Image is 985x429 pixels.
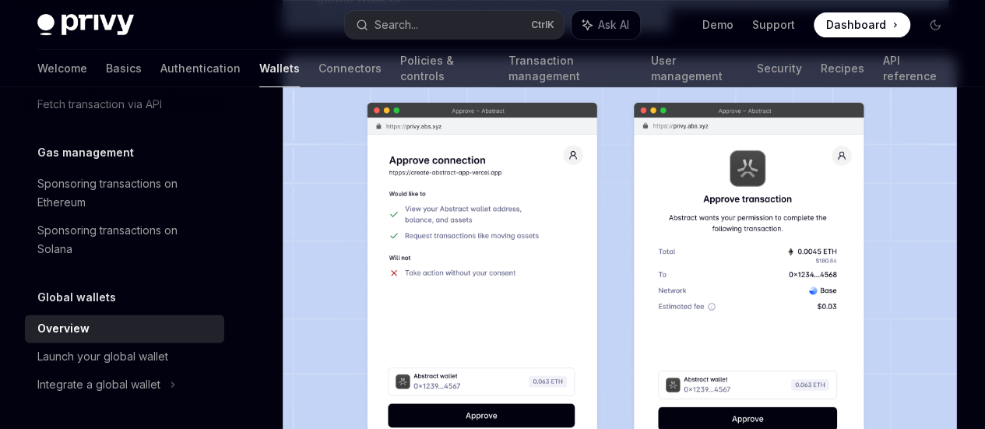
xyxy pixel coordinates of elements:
a: Authentication [160,50,241,87]
div: Integrate a global wallet [37,375,160,394]
img: dark logo [37,14,134,36]
h5: Gas management [37,143,134,162]
a: Transaction management [508,50,632,87]
a: Security [757,50,801,87]
div: Sponsoring transactions on Ethereum [37,174,215,212]
a: Welcome [37,50,87,87]
a: Connectors [318,50,382,87]
span: Dashboard [826,17,886,33]
h5: Global wallets [37,288,116,307]
div: Sponsoring transactions on Solana [37,221,215,258]
span: Ask AI [598,17,629,33]
a: Sponsoring transactions on Ethereum [25,170,224,216]
a: Recipes [820,50,864,87]
a: User management [650,50,738,87]
div: Launch your global wallet [37,347,168,366]
a: Launch your global wallet [25,343,224,371]
div: Search... [375,16,418,34]
a: Policies & controls [400,50,490,87]
a: Wallets [259,50,300,87]
a: API reference [882,50,948,87]
button: Ask AI [572,11,640,39]
button: Search...CtrlK [345,11,564,39]
a: Demo [702,17,733,33]
a: Sponsoring transactions on Solana [25,216,224,263]
a: Overview [25,315,224,343]
span: Ctrl K [531,19,554,31]
a: Basics [106,50,142,87]
button: Toggle dark mode [923,12,948,37]
a: Dashboard [814,12,910,37]
div: Overview [37,319,90,338]
a: Support [752,17,795,33]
